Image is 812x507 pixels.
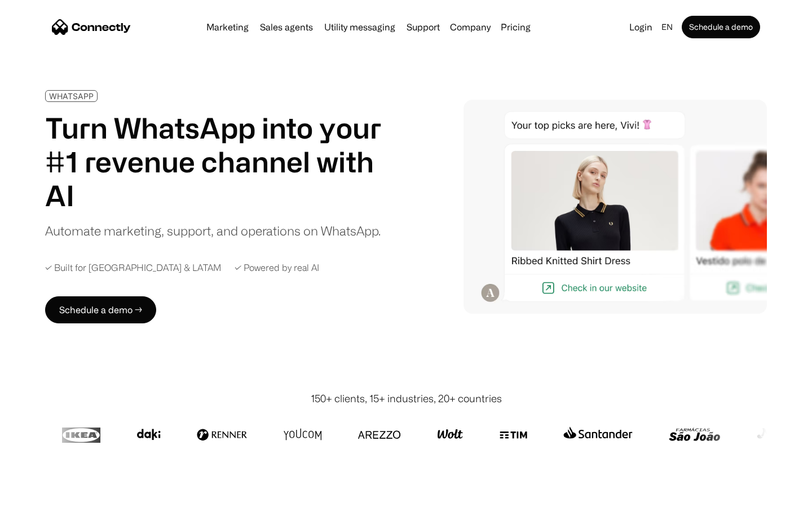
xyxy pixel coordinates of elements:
[447,19,494,35] div: Company
[450,19,491,35] div: Company
[45,221,381,240] div: Automate marketing, support, and operations on WhatsApp.
[255,23,317,32] a: Sales agents
[320,23,400,32] a: Utility messaging
[402,23,444,32] a: Support
[23,487,68,503] ul: Language list
[49,92,94,100] div: WHATSAPP
[45,263,221,273] div: ✓ Built for [GEOGRAPHIC_DATA] & LATAM
[45,296,156,323] a: Schedule a demo →
[311,391,502,406] div: 150+ clients, 15+ industries, 20+ countries
[661,19,673,35] div: en
[11,486,68,503] aside: Language selected: English
[496,23,535,32] a: Pricing
[235,263,319,273] div: ✓ Powered by real AI
[52,19,131,35] a: home
[202,23,253,32] a: Marketing
[657,19,679,35] div: en
[625,19,657,35] a: Login
[682,16,760,38] a: Schedule a demo
[45,111,395,212] h1: Turn WhatsApp into your #1 revenue channel with AI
